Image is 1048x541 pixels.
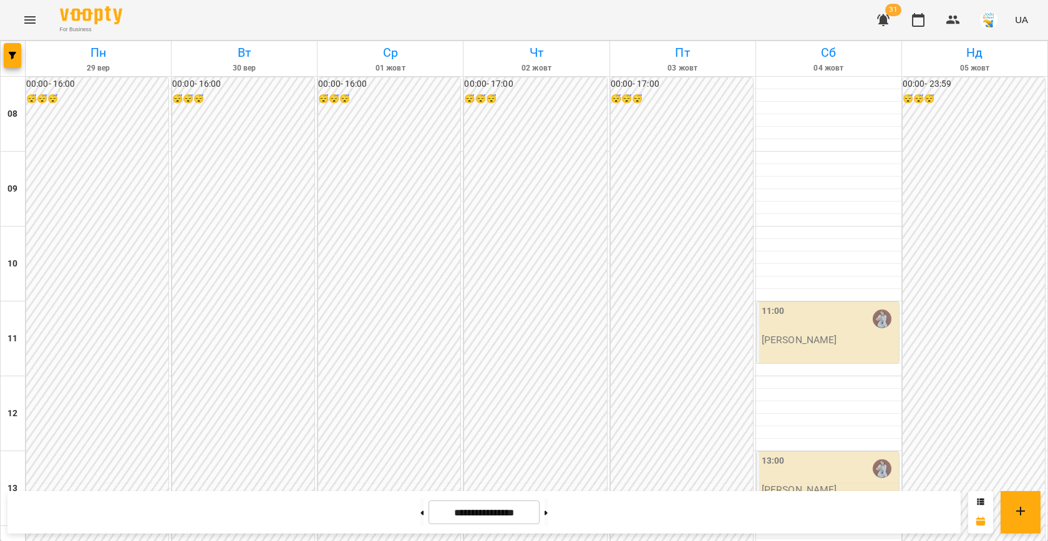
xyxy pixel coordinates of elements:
[465,62,607,74] h6: 02 жовт
[15,5,45,35] button: Menu
[612,43,754,62] h6: Пт
[7,182,17,196] h6: 09
[7,107,17,121] h6: 08
[172,77,314,91] h6: 00:00 - 16:00
[1010,8,1033,31] button: UA
[26,77,168,91] h6: 00:00 - 16:00
[27,43,169,62] h6: Пн
[1015,13,1028,26] span: UA
[762,305,785,318] label: 11:00
[27,62,169,74] h6: 29 вер
[60,26,122,34] span: For Business
[758,43,900,62] h6: Сб
[464,92,606,106] h6: 😴😴😴
[903,77,1045,91] h6: 00:00 - 23:59
[611,77,753,91] h6: 00:00 - 17:00
[904,62,1046,74] h6: 05 жовт
[758,62,900,74] h6: 04 жовт
[318,92,460,106] h6: 😴😴😴
[464,77,606,91] h6: 00:00 - 17:00
[319,43,461,62] h6: Ср
[318,77,460,91] h6: 00:00 - 16:00
[873,459,891,478] img: Вікторія Мельничук
[762,334,837,345] p: [PERSON_NAME]
[904,43,1046,62] h6: Нд
[7,257,17,271] h6: 10
[903,92,1045,106] h6: 😴😴😴
[762,454,785,468] label: 13:00
[173,43,315,62] h6: Вт
[980,11,997,29] img: 38072b7c2e4bcea27148e267c0c485b2.jpg
[172,92,314,106] h6: 😴😴😴
[465,43,607,62] h6: Чт
[173,62,315,74] h6: 30 вер
[612,62,754,74] h6: 03 жовт
[873,309,891,328] img: Вікторія Мельничук
[26,92,168,106] h6: 😴😴😴
[7,407,17,421] h6: 12
[60,6,122,24] img: Voopty Logo
[7,482,17,495] h6: 13
[319,62,461,74] h6: 01 жовт
[885,4,901,16] span: 31
[7,332,17,346] h6: 11
[611,92,753,106] h6: 😴😴😴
